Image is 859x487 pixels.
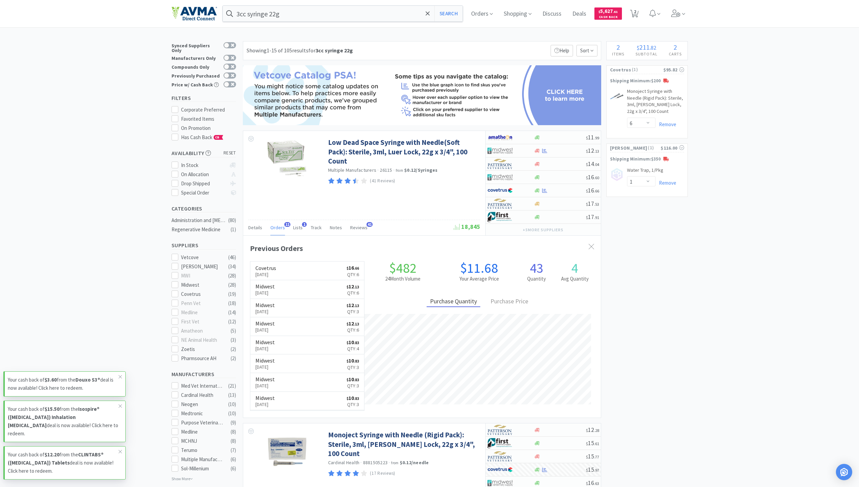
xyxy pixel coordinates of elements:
div: ( 34 ) [228,263,236,271]
img: 67d67680309e4a0bb49a5ff0391dcc42_6.png [487,438,513,448]
span: 41 [366,222,373,227]
h6: Midwest [255,302,275,308]
div: Price w/ Cash Back [172,81,220,87]
a: Deals [570,11,589,17]
a: $5,627.61Cash Back [594,4,622,23]
p: (41 Reviews) [370,178,395,185]
div: Medtronic [181,409,223,418]
div: In Stock [181,161,226,169]
span: 12 [586,426,599,434]
span: $ [586,215,588,220]
div: ( 6 ) [231,455,236,464]
h5: Categories [172,205,236,213]
span: $ [586,454,588,459]
div: ( 12 ) [228,318,236,326]
h1: 43 [517,261,556,275]
div: Cardinal Health [181,391,223,399]
div: ( 10 ) [228,400,236,408]
h5: Filters [172,94,236,102]
span: 15 [586,439,599,447]
div: Midwest [181,281,223,289]
img: 77fca1acd8b6420a9015268ca798ef17_1.png [487,185,513,196]
div: Terumo [181,446,223,454]
span: 15 [586,452,599,460]
span: . 66 [594,188,599,194]
span: $ [346,340,348,345]
div: ( 1 ) [231,225,236,234]
span: $ [586,468,588,473]
p: Your cash back of from the deal is now available! Click here to redeem. [8,405,119,438]
strong: $0.12 / needle [400,459,429,466]
h6: Midwest [255,284,275,289]
span: . 13 [354,303,359,308]
strong: 3cc syringe 22g [316,47,353,54]
h2: Your Average Price [441,275,517,283]
a: Cardinal Health [328,459,360,466]
span: from [396,168,403,173]
span: 16 [586,173,599,181]
h6: Midwest [255,376,275,382]
p: Qty: 4 [346,345,359,352]
span: 10 [346,376,359,383]
span: $ [586,188,588,194]
a: Covetrus[DATE]$16.66Qty:6 [250,262,364,280]
div: Medline [181,308,223,317]
span: 18,845 [454,223,480,231]
span: $ [586,162,588,167]
h6: Midwest [255,321,275,326]
div: Previous Orders [250,242,594,254]
span: 26115 [380,167,392,173]
span: . 83 [354,396,359,401]
span: $ [586,149,588,154]
button: Search [434,6,463,21]
img: f5e969b455434c6296c6d81ef179fa71_3.png [487,451,513,461]
img: 3331a67d23dc422aa21b1ec98afbf632_11.png [487,132,513,142]
p: [DATE] [255,289,275,297]
a: Low Dead Space Syringe with Needle(Soft Pack): Sterile, 3ml, Luer Lock, 22g x 3/4", 100 Count [328,138,479,166]
div: ( 28 ) [228,272,236,280]
div: Vetcove [181,253,223,262]
img: 4dd14cff54a648ac9e977f0c5da9bc2e_5.png [487,146,513,156]
a: Multiple Manufacturers [328,167,377,173]
strong: $12.20 [44,451,59,458]
span: 16 [346,264,359,271]
div: Compounds Only [172,64,220,69]
img: 67d67680309e4a0bb49a5ff0391dcc42_6.png [487,212,513,222]
span: 16 [586,479,599,487]
p: Qty: 3 [346,401,359,408]
span: Notes [330,224,342,231]
span: 15 [586,466,599,473]
div: Purpose Veterinary Supply LLC Direct [181,419,223,427]
img: 77fca1acd8b6420a9015268ca798ef17_1.png [487,465,513,475]
div: . [630,44,663,51]
span: ( 1 ) [647,145,661,151]
p: Qty: 3 [346,364,359,371]
span: $ [346,359,348,364]
span: . 99 [594,135,599,140]
p: Qty: 6 [346,326,359,334]
a: Midwest[DATE]$10.83Qty:3 [250,373,364,392]
button: +5more suppliers [519,225,567,235]
div: On Promotion [181,124,236,132]
div: ( 3 ) [231,336,236,344]
span: $ [346,285,348,289]
div: Med Vet International Direct [181,382,223,390]
span: $ [346,266,348,271]
span: $ [586,428,588,433]
h4: Items [607,51,630,57]
span: 2 [616,43,620,51]
span: 10 [346,394,359,401]
span: . 13 [354,322,359,326]
div: Penn Vet [181,299,223,307]
div: Amatheon [181,327,223,335]
span: 12 [346,283,359,290]
a: Remove [656,121,676,128]
strong: Isospire® ([MEDICAL_DATA]) Inhalation [MEDICAL_DATA] [8,406,100,429]
div: Previously Purchased [172,72,220,78]
span: Sort [576,45,597,56]
span: . 61 [613,10,618,14]
a: Midwest[DATE]$12.13Qty:6 [250,280,364,299]
div: ( 7 ) [231,446,236,454]
p: [DATE] [255,363,275,371]
img: f5e969b455434c6296c6d81ef179fa71_3.png [487,159,513,169]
